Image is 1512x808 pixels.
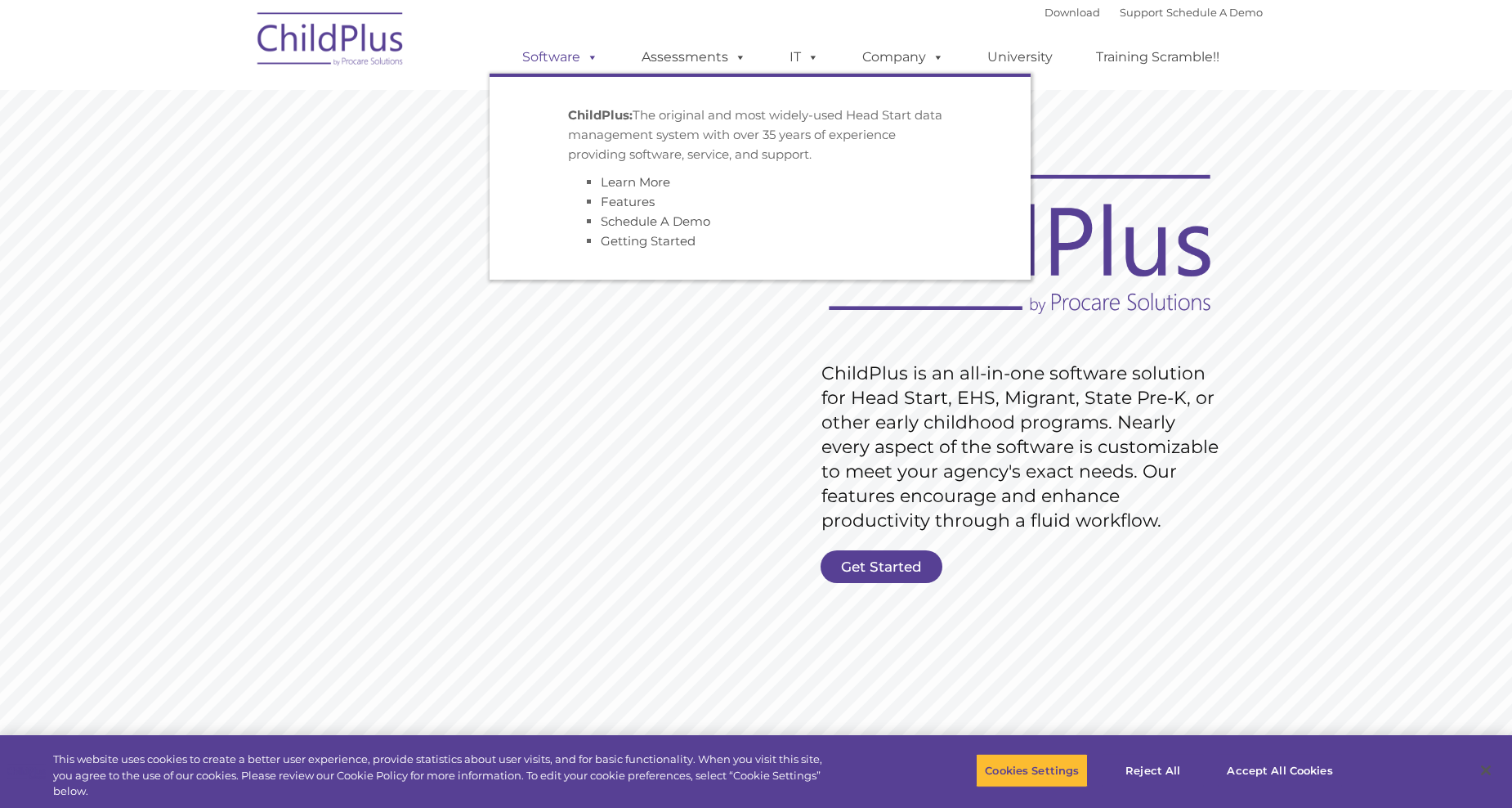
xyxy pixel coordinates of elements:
a: University [971,41,1069,74]
a: Assessments [625,41,763,74]
a: IT [773,41,835,74]
div: This website uses cookies to create a better user experience, provide statistics about user visit... [53,752,832,800]
p: The original and most widely-used Head Start data management system with over 35 years of experie... [568,105,952,164]
a: Schedule A Demo [1166,6,1263,19]
a: Software [506,41,615,74]
button: Close [1468,752,1504,788]
a: Getting Started [601,233,696,249]
button: Accept All Cookies [1218,753,1341,788]
a: Schedule A Demo [601,213,710,229]
a: Company [846,41,960,74]
a: Features [601,194,655,209]
a: Learn More [601,174,670,190]
a: Training Scramble!! [1080,41,1236,74]
strong: ChildPlus: [568,107,633,123]
img: ChildPlus by Procare Solutions [249,1,413,83]
a: Support [1120,6,1163,19]
font: | [1045,6,1263,19]
button: Cookies Settings [976,753,1088,788]
a: Download [1045,6,1100,19]
rs-layer: ChildPlus is an all-in-one software solution for Head Start, EHS, Migrant, State Pre-K, or other ... [821,361,1227,533]
a: Get Started [821,550,942,583]
button: Reject All [1102,753,1204,788]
